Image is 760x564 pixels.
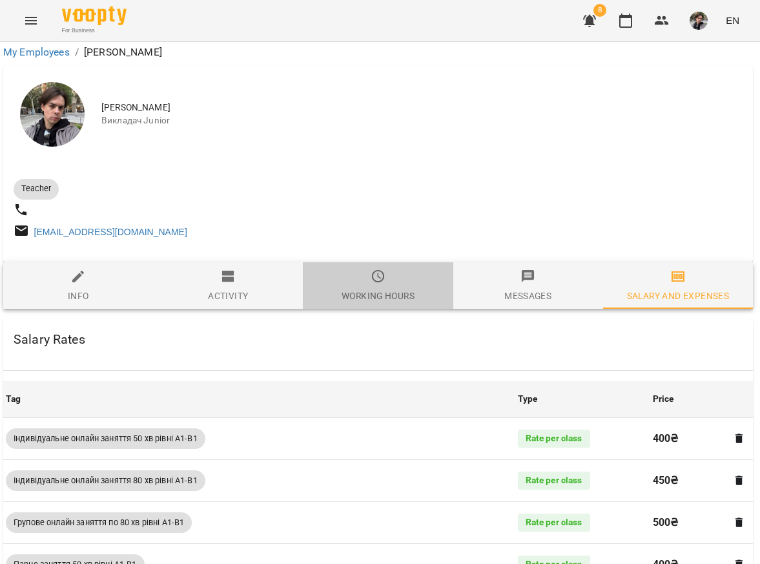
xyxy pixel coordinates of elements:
[726,14,739,27] span: EN
[75,45,79,60] li: /
[6,517,192,528] span: Групове онлайн заняття по 80 хв рівні А1-В1
[3,45,753,60] nav: breadcrumb
[68,288,89,304] div: Info
[504,288,551,304] div: Messages
[653,515,722,530] p: 500 ₴
[14,329,85,350] h6: Salary Rates
[3,46,70,58] a: My Employees
[84,45,162,60] p: [PERSON_NAME]
[208,288,248,304] div: Activity
[14,183,59,194] span: Teacher
[518,472,590,490] div: Rate per class
[721,8,745,32] button: EN
[34,227,187,237] a: [EMAIL_ADDRESS][DOMAIN_NAME]
[518,514,590,532] div: Rate per class
[3,381,515,417] th: Tag
[515,381,650,417] th: Type
[593,4,606,17] span: 8
[731,430,748,447] button: Delete
[101,114,743,127] span: Викладач Junior
[15,5,46,36] button: Menu
[650,381,753,417] th: Price
[627,288,729,304] div: Salary and Expenses
[342,288,415,304] div: Working hours
[653,431,722,446] p: 400 ₴
[62,6,127,25] img: Voopty Logo
[731,472,748,489] button: Delete
[653,473,722,488] p: 450 ₴
[6,475,205,486] span: Індивідуальне онлайн заняття 80 хв рівні А1-В1
[690,12,708,30] img: 3324ceff06b5eb3c0dd68960b867f42f.jpeg
[62,26,127,35] span: For Business
[518,430,590,448] div: Rate per class
[101,101,743,114] span: [PERSON_NAME]
[20,82,85,147] img: Микита
[731,514,748,531] button: Delete
[6,433,205,444] span: Індивідуальне онлайн заняття 50 хв рівні А1-В1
